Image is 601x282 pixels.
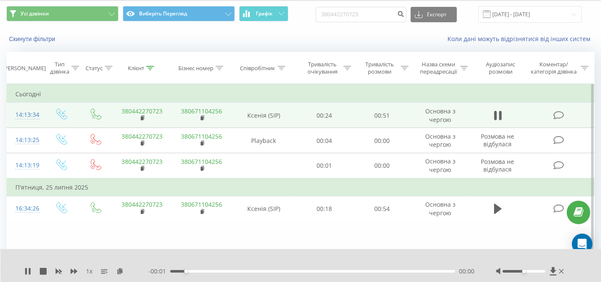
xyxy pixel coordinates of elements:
[121,200,163,208] a: 380442270723
[447,35,595,43] a: Коли дані можуть відрізнятися від інших систем
[256,10,272,17] font: Графік
[240,64,275,72] font: Співробітник
[121,132,163,140] a: 380442270723
[6,6,118,21] button: Усі дзвінки
[15,90,41,98] font: Сьогодні
[522,270,526,273] div: Accessibility label
[121,107,163,115] a: 380442270723
[427,11,447,18] font: Експорт
[531,60,577,75] font: Коментар/категорія дзвінка
[459,267,475,275] font: 00:00
[374,137,390,145] font: 00:00
[181,132,222,140] a: 380671104256
[481,132,515,148] font: Розмова не відбулася
[411,7,457,22] button: Експорт
[89,267,92,275] font: x
[181,107,222,115] a: 380671104256
[15,110,39,119] font: 14:13:34
[15,183,88,191] font: П'ятниця, 25 липня 2025
[50,60,69,75] font: Тип дзвінка
[9,36,55,42] font: Скинути фільтри
[128,64,144,72] font: Клієнт
[447,35,590,43] font: Коли дані можуть відрізнятися від інших систем
[374,205,390,213] font: 00:54
[121,157,163,166] a: 380442270723
[184,270,188,273] div: Accessibility label
[123,6,235,21] button: Виберіть Перегляд
[317,162,332,170] font: 00:01
[374,162,390,170] font: 00:00
[486,60,515,75] font: Аудіозапис розмови
[181,200,222,208] a: 380671104256
[178,64,213,72] font: Бізнес номер
[181,157,222,166] a: 380671104256
[425,157,456,174] font: Основна з чергою
[572,234,592,254] div: Open Intercom Messenger
[481,157,515,173] font: Розмова не відбулася
[148,267,151,275] font: -
[247,205,280,213] font: Ксенія (SIP)
[317,137,332,145] font: 00:04
[86,267,89,275] font: 1
[316,7,406,22] input: Пошук за номером
[425,132,456,149] font: Основна з чергою
[15,161,39,169] font: 14:13:19
[15,136,39,144] font: 14:13:25
[86,64,103,72] font: Статус
[420,60,457,75] font: Назва схеми переадресації
[374,111,390,119] font: 00:51
[425,200,456,217] font: Основна з чергою
[247,111,280,119] font: Ксенія (SIP)
[21,10,49,17] font: Усі дзвінки
[3,64,46,72] font: [PERSON_NAME]
[425,107,456,124] font: Основна з чергою
[139,10,187,17] font: Виберіть Перегляд
[317,205,332,213] font: 00:18
[317,111,332,119] font: 00:24
[6,35,59,43] button: Скинути фільтри
[308,60,338,75] font: Тривалість очікування
[365,60,394,75] font: Тривалість розмови
[239,6,288,21] button: Графік
[151,267,166,275] font: 00:01
[15,204,39,212] font: 16:34:26
[251,137,276,145] font: Playback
